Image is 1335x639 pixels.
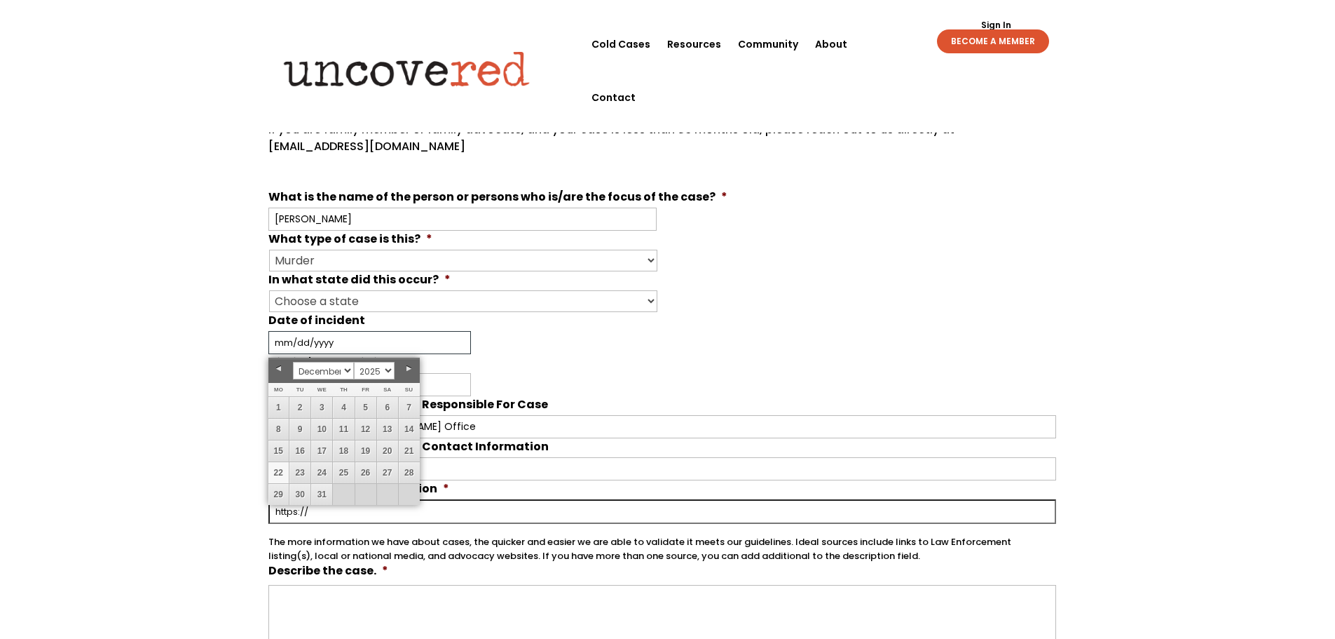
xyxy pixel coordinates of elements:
a: 1 [268,397,289,418]
input: mm/dd/yyyy [268,331,471,354]
a: Community [738,18,798,71]
a: 3 [311,397,332,418]
a: 17 [311,440,332,462]
a: 21 [399,440,420,462]
label: Describe the case. [268,564,388,579]
a: 28 [399,462,420,483]
img: Uncovered logo [272,41,542,96]
a: 11 [333,419,354,440]
span: Tuesday [296,386,304,393]
a: Resources [667,18,721,71]
span: Thursday [340,386,348,393]
span: Friday [362,386,369,393]
label: What type of case is this? [268,232,432,247]
input: https:// [268,499,1056,524]
span: Wednesday [317,386,327,393]
a: 18 [333,440,354,462]
a: 26 [355,462,376,483]
a: 2 [289,397,310,418]
select: Select year [354,362,395,379]
a: 10 [311,419,332,440]
label: Date of incident [268,314,365,328]
a: 6 [377,397,398,418]
a: Previous [268,358,289,379]
a: 15 [268,440,289,462]
a: 24 [311,462,332,483]
a: 13 [377,419,398,440]
a: Next [399,358,420,379]
label: In what state did this occur? [268,273,451,288]
a: Cold Cases [591,18,650,71]
a: 12 [355,419,376,440]
a: BECOME A MEMBER [937,29,1049,53]
a: 19 [355,440,376,462]
a: About [815,18,847,71]
select: Select month [293,362,353,379]
a: 8 [268,419,289,440]
p: If you are family member or family advocate, and your case is less than 36 months old, please rea... [268,121,1056,166]
a: 23 [289,462,310,483]
a: 7 [399,397,420,418]
a: 20 [377,440,398,462]
a: 9 [289,419,310,440]
a: 27 [377,462,398,483]
label: Victim's Date of Birth [268,356,395,370]
a: Contact [591,71,636,124]
a: Sign In [973,21,1019,29]
a: 16 [289,440,310,462]
span: Saturday [383,386,391,393]
label: What is the name of the person or persons who is/are the focus of the case? [268,190,727,205]
a: 4 [333,397,354,418]
div: The more information we have about cases, the quicker and easier we are able to validate it meets... [268,524,1056,563]
a: 29 [268,484,289,505]
span: Monday [274,386,283,393]
a: 22 [268,462,289,483]
a: 5 [355,397,376,418]
span: Sunday [405,386,413,393]
a: 14 [399,419,420,440]
a: 31 [311,484,332,505]
a: 25 [333,462,354,483]
a: 30 [289,484,310,505]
